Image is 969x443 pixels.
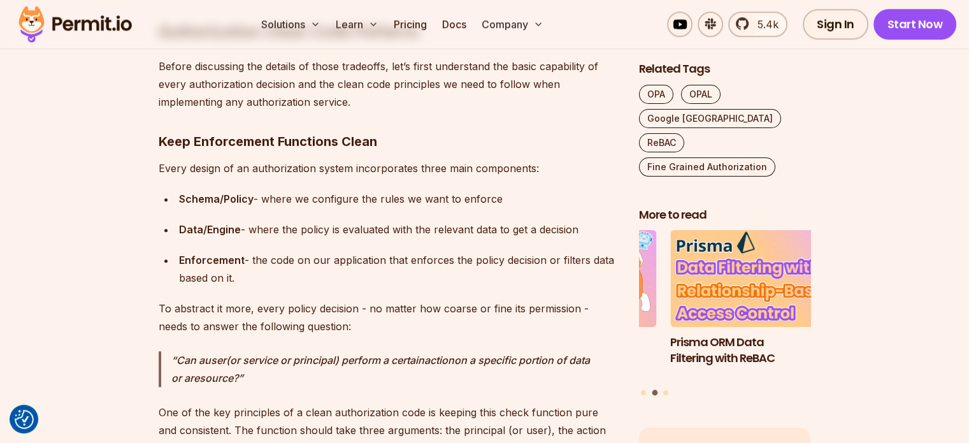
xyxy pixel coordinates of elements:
[171,351,619,387] p: Can a (or service or principal) perform a certain on a specific portion of data or a ?
[485,231,657,382] li: 1 of 3
[179,254,245,266] strong: Enforcement
[179,223,241,236] strong: Data/Engine
[179,192,254,205] strong: Schema/Policy
[663,390,668,395] button: Go to slide 3
[670,335,842,367] h3: Prisma ORM Data Filtering with ReBAC
[389,11,432,37] a: Pricing
[190,372,233,384] em: resource
[670,231,842,328] img: Prisma ORM Data Filtering with ReBAC
[639,109,781,128] a: Google [GEOGRAPHIC_DATA]
[670,231,842,382] a: Prisma ORM Data Filtering with ReBACPrisma ORM Data Filtering with ReBAC
[639,157,775,177] a: Fine Grained Authorization
[641,390,646,395] button: Go to slide 1
[424,354,454,367] em: action
[803,9,868,40] a: Sign In
[159,57,619,111] p: Before discussing the details of those tradeoffs, let’s first understand the basic capability of ...
[437,11,471,37] a: Docs
[159,134,377,149] strong: Keep Enforcement Functions Clean
[205,354,226,367] em: user
[331,11,384,37] button: Learn
[256,11,326,37] button: Solutions
[15,410,34,429] img: Revisit consent button
[670,231,842,382] li: 2 of 3
[15,410,34,429] button: Consent Preferences
[639,61,811,77] h2: Related Tags
[485,335,657,367] h3: Why JWTs Can’t Handle AI Agent Access
[159,159,619,177] p: Every design of an authorization system incorporates three main components:
[728,11,787,37] a: 5.4k
[179,190,619,208] div: - where we configure the rules we want to enforce
[639,133,684,152] a: ReBAC
[179,221,619,238] div: - where the policy is evaluated with the relevant data to get a decision
[13,3,138,46] img: Permit logo
[639,231,811,398] div: Posts
[681,85,721,104] a: OPAL
[750,17,779,32] span: 5.4k
[652,390,657,396] button: Go to slide 2
[639,85,673,104] a: OPA
[159,300,619,335] p: To abstract it more, every policy decision - no matter how coarse or fine its permission - needs ...
[639,207,811,223] h2: More to read
[179,251,619,287] div: - the code on our application that enforces the policy decision or filters data based on it.
[873,9,957,40] a: Start Now
[477,11,549,37] button: Company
